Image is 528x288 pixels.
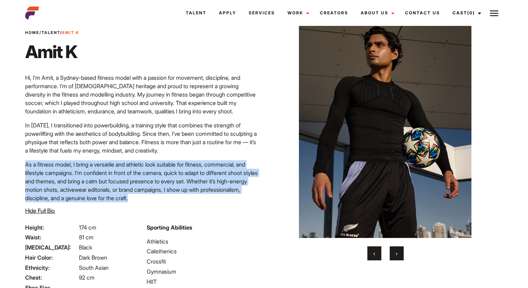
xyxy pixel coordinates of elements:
p: As a fitness model, I bring a versatile and athletic look suitable for fitness, commercial, and l... [25,160,260,202]
button: Hide Full Bio [25,206,55,215]
span: / / [25,30,79,36]
span: Hide Full Bio [25,207,55,214]
h1: Amit K [25,41,79,62]
span: Next [396,250,397,257]
li: Crossfit [147,257,260,266]
span: South Asian [79,264,109,271]
span: Ethnicity: [25,264,78,272]
a: Work [281,3,314,22]
a: Contact Us [399,3,446,22]
a: About Us [354,3,399,22]
img: Burger icon [490,9,498,17]
a: Home [25,30,39,35]
span: Height: [25,223,78,232]
li: Gymnasium [147,267,260,276]
span: (0) [467,10,475,15]
a: Talent [179,3,213,22]
li: Athletics [147,237,260,246]
strong: Amit K [62,30,79,35]
a: Creators [314,3,354,22]
span: 81 cm [79,234,94,241]
strong: Sporting Abilities [147,224,192,231]
a: Cast(0) [446,3,485,22]
span: Previous [373,250,375,257]
span: 92 cm [79,274,95,281]
a: Services [242,3,281,22]
span: Hair Color: [25,253,78,262]
p: Hi, I’m Amit, a Sydney-based fitness model with a passion for movement, discipline, and performan... [25,73,260,115]
img: cropped-aefm-brand-fav-22-square.png [25,6,39,20]
a: Apply [213,3,242,22]
p: In [DATE], I transitioned into powerbuilding, a training style that combines the strength of powe... [25,121,260,155]
span: Waist: [25,233,78,241]
li: Calisthenics [147,247,260,255]
span: Chest: [25,273,78,282]
span: Black [79,244,92,251]
span: Dark Brown [79,254,107,261]
span: [MEDICAL_DATA]: [25,243,78,252]
li: HIIT [147,278,260,286]
span: 174 cm [79,224,96,231]
a: Talent [42,30,60,35]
